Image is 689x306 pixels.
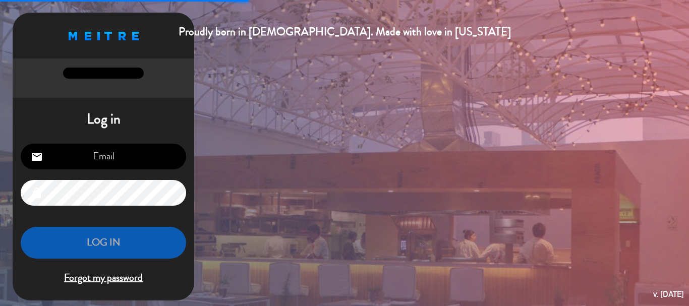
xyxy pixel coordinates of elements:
i: lock [31,187,43,199]
h1: Log in [13,111,194,128]
span: Forgot my password [21,270,186,286]
i: email [31,151,43,163]
div: v. [DATE] [653,287,684,301]
button: LOG IN [21,227,186,259]
input: Email [21,144,186,169]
